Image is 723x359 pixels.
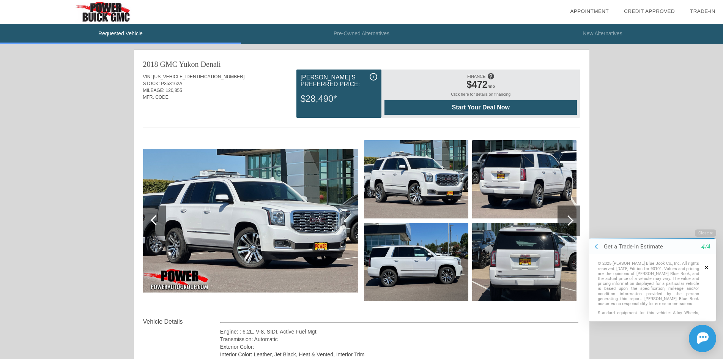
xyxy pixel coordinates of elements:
[143,59,199,70] div: 2018 GMC Yukon
[166,88,182,93] span: 120,855
[153,74,244,79] span: [US_VEHICLE_IDENTIFICATION_NUMBER]
[373,74,374,79] span: i
[624,8,675,14] a: Credit Approved
[573,224,723,359] iframe: Chat Assistance
[384,92,577,100] div: Click here for details on financing
[467,74,485,79] span: FINANCE
[301,73,377,89] div: [PERSON_NAME]'s Preferred Price:
[143,149,358,293] img: 446b155a3d7521bba5dfab577adb76b1.jpg
[388,79,573,92] div: /mo
[690,8,715,14] a: Trade-In
[220,335,579,343] div: Transmission: Automatic
[124,109,136,120] img: logo
[394,104,567,111] span: Start Your Deal Now
[143,74,152,79] span: VIN:
[25,87,126,167] p: Standard equipment for this vehicle: Alloy Wheels, Engine: 6-Cyl, Turbo, 3.0 Liter, Transmission:...
[143,95,170,100] span: MFR. CODE:
[466,79,488,90] span: $472
[161,81,182,86] span: P353162A
[220,328,579,335] div: Engine: : 6.2L, V-8, SIDI, Active Fuel Mgt
[482,24,723,44] li: New Alternatives
[364,223,468,301] img: ca10881cc1a877f1533e6ff43403cff3.jpg
[301,89,377,109] div: $28,490*
[241,24,482,44] li: Pre-Owned Alternatives
[143,317,220,326] div: Vehicle Details
[570,8,609,14] a: Appointment
[143,88,165,93] span: MILEAGE:
[472,223,577,301] img: 02a9c50b130c1f70d30bf84c7c7bd5cb.jpg
[143,105,580,117] div: Quoted on [DATE] 11:09:14 AM
[472,140,577,218] img: 42cd4fcb4dc204caa35ed276de93129f.jpg
[220,343,579,351] div: Exterior Color:
[220,351,579,358] div: Interior Color: Leather, Jet Black, Heat & Vented, Interior Trim
[201,59,221,70] div: Denali
[143,81,160,86] span: STOCK:
[364,140,468,218] img: 13ff1f02e1872d9520956e5363a041a4.jpg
